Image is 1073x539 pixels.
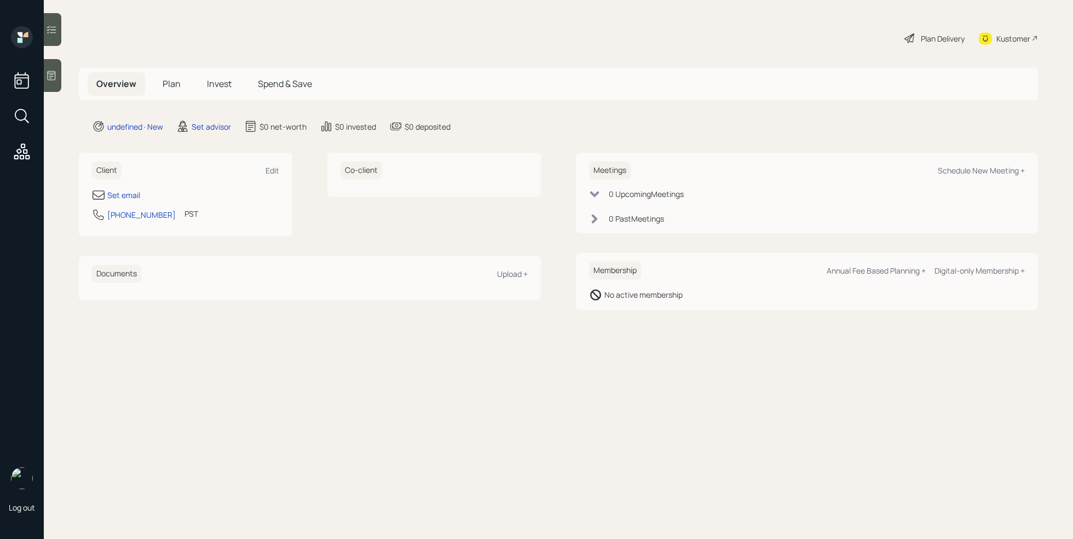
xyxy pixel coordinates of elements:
[405,121,451,132] div: $0 deposited
[604,289,683,300] div: No active membership
[96,78,136,90] span: Overview
[207,78,232,90] span: Invest
[259,121,307,132] div: $0 net-worth
[827,265,926,276] div: Annual Fee Based Planning +
[335,121,376,132] div: $0 invested
[107,121,163,132] div: undefined · New
[589,262,641,280] h6: Membership
[92,265,141,283] h6: Documents
[92,161,122,179] h6: Client
[934,265,1025,276] div: Digital-only Membership +
[938,165,1025,176] div: Schedule New Meeting +
[341,161,382,179] h6: Co-client
[609,188,684,200] div: 0 Upcoming Meeting s
[497,269,528,279] div: Upload +
[192,121,231,132] div: Set advisor
[107,209,176,221] div: [PHONE_NUMBER]
[258,78,312,90] span: Spend & Save
[11,467,33,489] img: retirable_logo.png
[609,213,664,224] div: 0 Past Meeting s
[589,161,631,179] h6: Meetings
[107,189,140,201] div: Set email
[266,165,279,176] div: Edit
[996,33,1030,44] div: Kustomer
[163,78,181,90] span: Plan
[184,208,198,219] div: PST
[9,502,35,513] div: Log out
[921,33,965,44] div: Plan Delivery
